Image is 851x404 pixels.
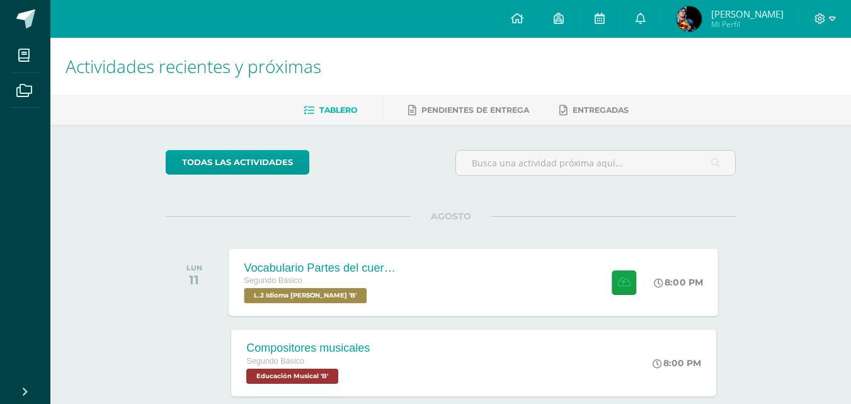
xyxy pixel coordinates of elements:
[421,105,529,115] span: Pendientes de entrega
[66,54,321,78] span: Actividades recientes y próximas
[186,263,202,272] div: LUN
[304,100,357,120] a: Tablero
[653,357,701,369] div: 8:00 PM
[246,369,338,384] span: Educación Musical 'B'
[408,100,529,120] a: Pendientes de entrega
[244,276,303,285] span: Segundo Básico
[411,211,491,222] span: AGOSTO
[573,105,629,115] span: Entregadas
[244,288,367,303] span: L.2 Idioma Maya Kaqchikel 'B'
[711,19,784,30] span: Mi Perfil
[244,261,397,274] div: Vocabulario Partes del cuerpo
[186,272,202,287] div: 11
[246,342,370,355] div: Compositores musicales
[654,277,704,288] div: 8:00 PM
[166,150,309,175] a: todas las Actividades
[677,6,702,32] img: 2154c9cd77d21126e3c600e2d5866e58.png
[559,100,629,120] a: Entregadas
[456,151,735,175] input: Busca una actividad próxima aquí...
[246,357,304,366] span: Segundo Básico
[319,105,357,115] span: Tablero
[711,8,784,20] span: [PERSON_NAME]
